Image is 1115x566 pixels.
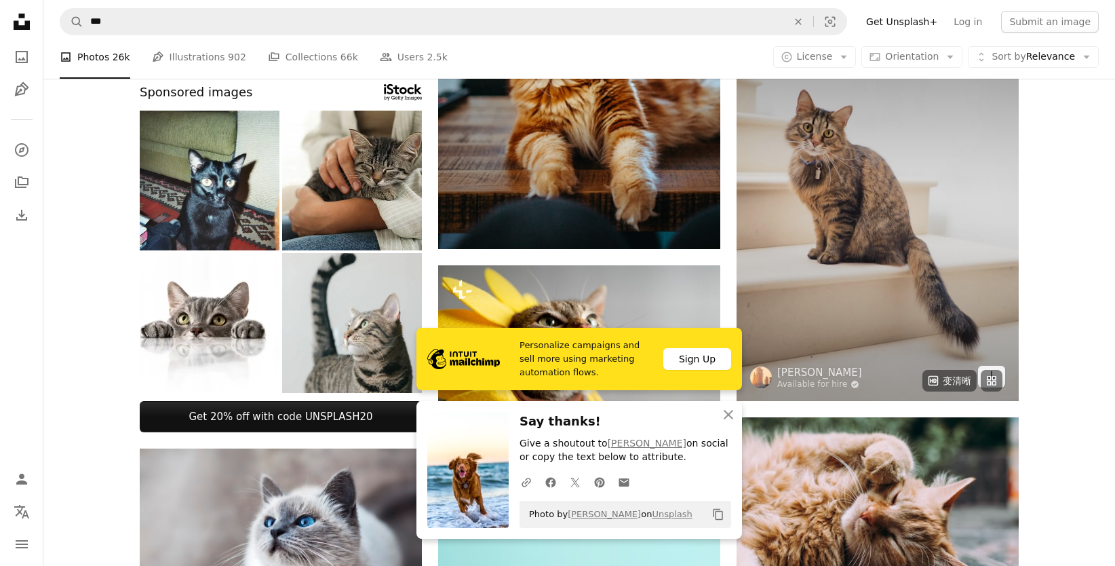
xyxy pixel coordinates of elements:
[340,50,358,64] span: 66k
[707,503,730,526] button: Copy to clipboard
[992,50,1075,64] span: Relevance
[8,466,35,493] a: Log in / Sign up
[282,111,422,250] img: Woman with cute kitten at home, closeup
[140,536,422,548] a: white and gray cat
[427,50,447,64] span: 2.5k
[140,253,279,393] img: Cat leaning her hands on the marble table and licking
[520,412,731,432] h3: Say thanks!
[520,339,652,379] span: Personalize campaigns and sell more using marketing automation flows.
[8,531,35,558] button: Menu
[663,348,731,370] div: Sign Up
[861,46,962,68] button: Orientation
[797,51,833,62] span: License
[416,328,742,390] a: Personalize campaigns and sell more using marketing automation flows.Sign Up
[737,24,1019,401] img: brown tabby cat on white stairs
[140,111,279,250] img: Black cat shot on disposable camera
[8,136,35,164] a: Explore
[438,265,720,453] img: a cat wearing a sunflower costume on its head
[8,8,35,38] a: Home — Unsplash
[814,9,846,35] button: Visual search
[282,253,422,393] img: Tabby Cat - Close Up - Telephoto
[563,468,587,495] a: Share on Twitter
[773,46,857,68] button: License
[8,76,35,103] a: Illustrations
[268,35,358,79] a: Collections 66k
[612,468,636,495] a: Share over email
[60,8,847,35] form: Find visuals sitewide
[8,202,35,229] a: Download History
[152,35,246,79] a: Illustrations 902
[8,43,35,71] a: Photos
[652,509,692,519] a: Unsplash
[750,366,772,388] img: Go to Alexander London's profile
[968,46,1099,68] button: Sort byRelevance
[8,498,35,525] button: Language
[1001,11,1099,33] button: Submit an image
[777,379,862,390] a: Available for hire
[737,505,1019,517] a: orange Persian cat sleeping
[885,51,939,62] span: Orientation
[737,206,1019,219] a: brown tabby cat on white stairs
[539,468,563,495] a: Share on Facebook
[945,11,990,33] a: Log in
[380,35,448,79] a: Users 2.5k
[587,468,612,495] a: Share on Pinterest
[522,504,692,525] span: Photo by on
[140,401,422,432] a: Get 20% off with code UNSPLASH20
[568,509,641,519] a: [PERSON_NAME]
[140,83,252,102] span: Sponsored images
[608,438,686,449] a: [PERSON_NAME]
[777,366,862,379] a: [PERSON_NAME]
[8,169,35,196] a: Collections
[858,11,945,33] a: Get Unsplash+
[60,9,83,35] button: Search Unsplash
[520,437,731,464] p: Give a shoutout to on social or copy the text below to attribute.
[783,9,813,35] button: Clear
[992,51,1025,62] span: Sort by
[427,349,500,369] img: file-1690386555781-336d1949dad1image
[228,50,246,64] span: 902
